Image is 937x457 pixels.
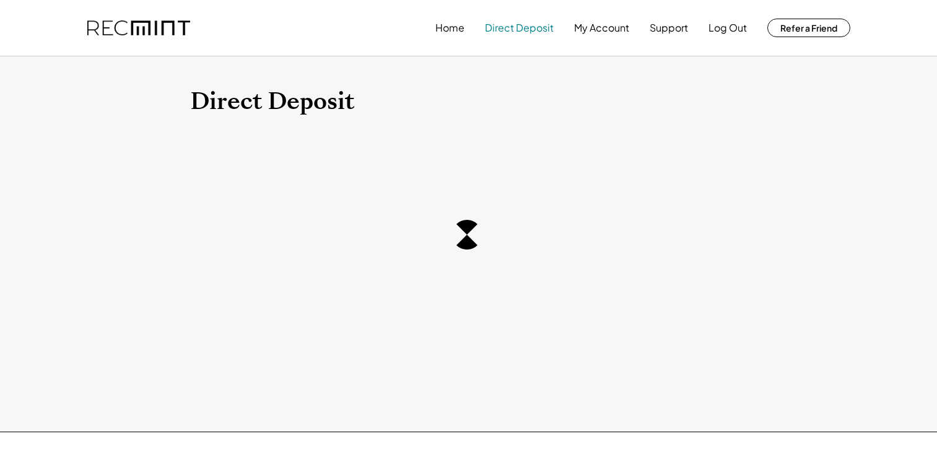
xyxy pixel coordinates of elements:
[767,19,850,37] button: Refer a Friend
[574,15,629,40] button: My Account
[190,87,747,116] h1: Direct Deposit
[87,20,190,36] img: recmint-logotype%403x.png
[435,15,464,40] button: Home
[708,15,747,40] button: Log Out
[485,15,554,40] button: Direct Deposit
[650,15,688,40] button: Support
